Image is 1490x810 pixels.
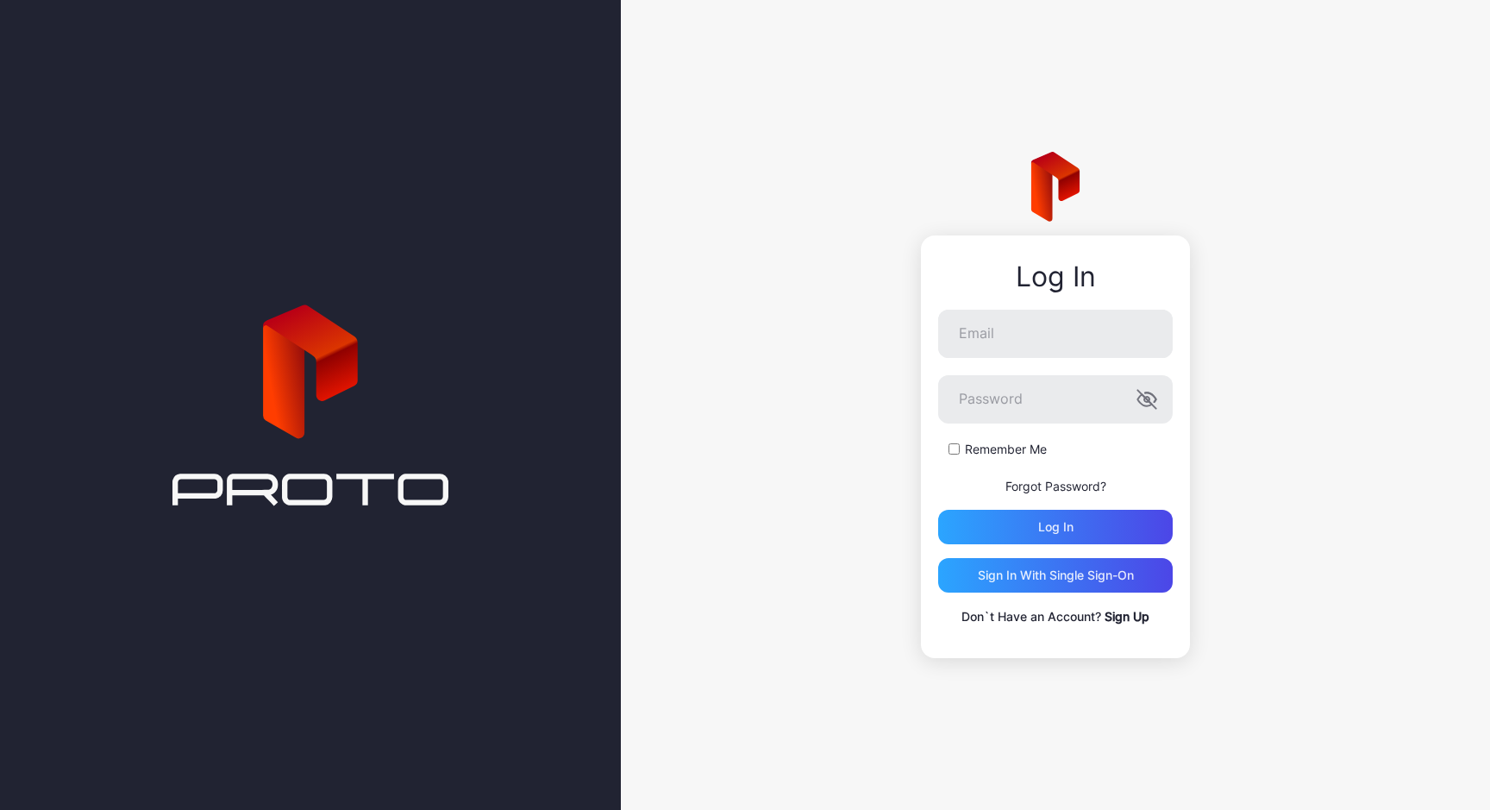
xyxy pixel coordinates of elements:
button: Password [1136,389,1157,410]
div: Log in [1038,520,1074,534]
button: Log in [938,510,1173,544]
a: Sign Up [1105,609,1149,624]
label: Remember Me [965,441,1047,458]
div: Log In [938,261,1173,292]
button: Sign in With Single Sign-On [938,558,1173,593]
a: Forgot Password? [1005,479,1106,493]
input: Password [938,375,1173,424]
input: Email [938,310,1173,358]
p: Don`t Have an Account? [938,606,1173,627]
div: Sign in With Single Sign-On [978,568,1134,582]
